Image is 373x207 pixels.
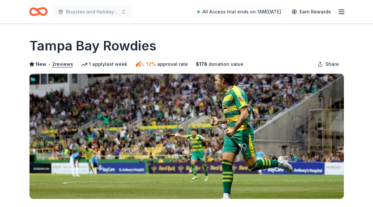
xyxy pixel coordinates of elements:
[288,6,335,18] a: Earn Rewards
[66,8,118,16] span: Bicycles and Holiday Bells
[209,60,243,68] span: donation value
[36,60,46,68] span: New
[312,58,344,71] button: Share
[52,60,73,68] button: 2reviews
[29,4,48,19] a: Home
[196,60,207,68] span: $ 176
[157,60,188,68] span: approval rate
[48,62,50,67] span: •
[146,60,156,68] span: 12%
[325,60,339,68] span: Share
[29,37,156,55] h1: Tampa Bay Rowdies
[30,74,344,199] img: Image for Tampa Bay Rowdies
[202,8,281,16] span: All Access trial ends on 1AM[DATE]
[193,7,285,17] a: All Access trial ends on 1AM[DATE]
[81,60,127,68] div: 1 apply last week
[53,5,132,18] button: Bicycles and Holiday Bells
